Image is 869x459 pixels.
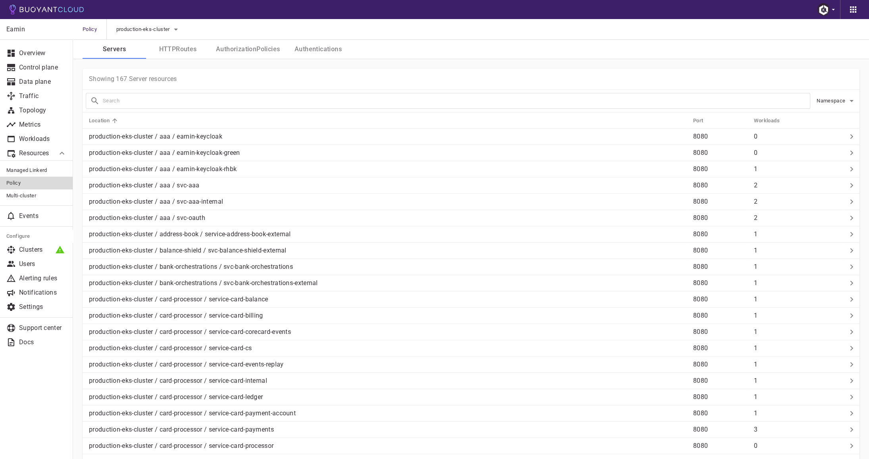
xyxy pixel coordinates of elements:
span: Policy [6,180,67,186]
p: production-eks-cluster / balance-shield / svc-balance-shield-external [89,247,687,255]
p: production-eks-cluster / aaa / earnin-keycloak-rhbk [89,165,687,173]
p: 1 [754,230,844,238]
p: 8080 [693,230,748,238]
p: 8080 [693,247,748,255]
p: 8080 [693,426,748,434]
p: 0 [754,133,844,141]
p: Docs [19,338,67,346]
p: 1 [754,247,844,255]
p: Traffic [19,92,67,100]
span: Port [693,117,714,124]
p: 2 [754,181,844,189]
p: production-eks-cluster / address-book / service-address-book-external [89,230,687,238]
p: 1 [754,361,844,368]
button: AuthorizationPolicies [210,40,286,59]
p: production-eks-cluster / card-processor / service-card-payment-account [89,409,687,417]
p: production-eks-cluster / bank-orchestrations / svc-bank-orchestrations [89,263,687,271]
p: 2 [754,214,844,222]
p: 8080 [693,344,748,352]
input: Search [103,95,810,106]
p: 8080 [693,165,748,173]
p: Control plane [19,64,67,71]
p: Topology [19,106,67,114]
p: 8080 [693,361,748,368]
p: 8080 [693,409,748,417]
p: Settings [19,303,67,311]
span: Namespace [817,98,847,104]
p: 8080 [693,133,748,141]
p: production-eks-cluster / card-processor / service-card-internal [89,377,687,385]
p: 8080 [693,295,748,303]
h5: Location [89,118,110,124]
p: Earnin [6,25,66,33]
p: Users [19,260,67,268]
p: 1 [754,344,844,352]
p: 1 [754,312,844,320]
p: Data plane [19,78,67,86]
button: HTTPRoutes [146,40,210,59]
span: Managed Linkerd [6,167,67,174]
p: production-eks-cluster / card-processor / service-card-billing [89,312,687,320]
button: production-eks-cluster [116,23,181,35]
p: 2 [754,198,844,206]
p: 1 [754,263,844,271]
p: production-eks-cluster / card-processor / service-card-payments [89,426,687,434]
button: Servers [83,40,146,59]
p: production-eks-cluster / card-processor / service-card-balance [89,295,687,303]
img: Robb Foster [817,3,830,16]
p: Resources [19,149,51,157]
p: production-eks-cluster / card-processor / service-card-ledger [89,393,687,401]
span: Location [89,117,120,124]
h5: Configure [6,233,67,239]
button: Namespace [817,95,856,107]
p: 1 [754,328,844,336]
p: production-eks-cluster / aaa / svc-aaa-internal [89,198,687,206]
p: 8080 [693,214,748,222]
span: production-eks-cluster [116,26,171,33]
p: Overview [19,49,67,57]
p: Metrics [19,121,67,129]
p: 1 [754,165,844,173]
p: 8080 [693,442,748,450]
p: 1 [754,295,844,303]
p: 8080 [693,377,748,385]
span: Multi-cluster [6,193,67,199]
p: 1 [754,409,844,417]
p: Showing 167 Server resources [89,75,177,83]
p: 8080 [693,198,748,206]
p: 8080 [693,149,748,157]
p: Support center [19,324,67,332]
p: 8080 [693,328,748,336]
button: Authentications [286,40,350,59]
p: Workloads [19,135,67,143]
p: Events [19,212,67,220]
span: Policy [83,19,106,40]
p: production-eks-cluster / card-processor / service-card-cs [89,344,687,352]
p: 1 [754,377,844,385]
h5: Port [693,118,703,124]
p: 0 [754,149,844,157]
h5: Workloads [754,118,780,124]
p: production-eks-cluster / aaa / svc-oauth [89,214,687,222]
p: 1 [754,279,844,287]
p: production-eks-cluster / bank-orchestrations / svc-bank-orchestrations-external [89,279,687,287]
p: production-eks-cluster / aaa / svc-aaa [89,181,687,189]
p: Alerting rules [19,274,67,282]
p: Clusters [19,246,67,254]
p: production-eks-cluster / card-processor / service-card-events-replay [89,361,687,368]
p: 1 [754,393,844,401]
p: 0 [754,442,844,450]
span: Workloads [754,117,790,124]
p: 8080 [693,279,748,287]
p: production-eks-cluster / aaa / earnin-keycloak [89,133,687,141]
p: 8080 [693,393,748,401]
p: production-eks-cluster / card-processor / service-card-processor [89,442,687,450]
p: production-eks-cluster / card-processor / service-card-corecard-events [89,328,687,336]
p: 8080 [693,312,748,320]
p: 3 [754,426,844,434]
p: 8080 [693,263,748,271]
